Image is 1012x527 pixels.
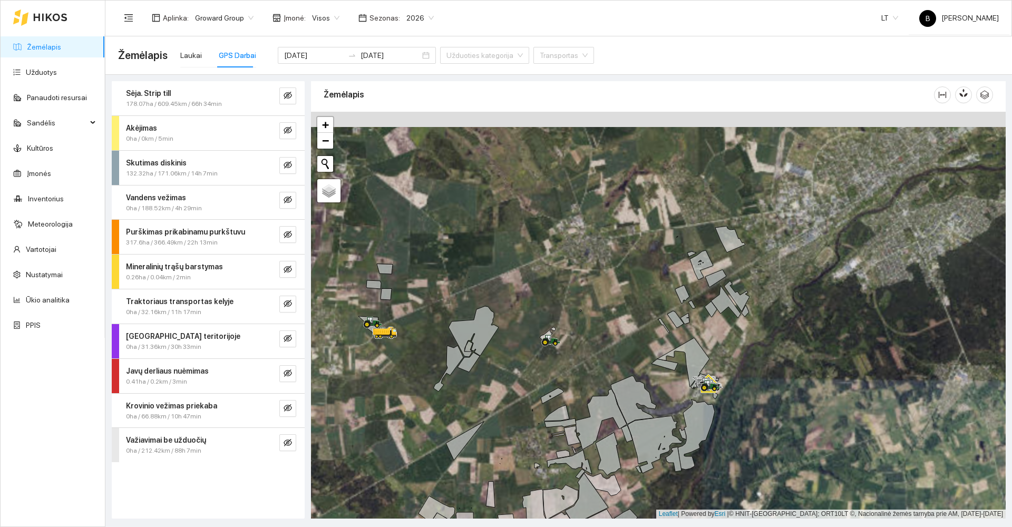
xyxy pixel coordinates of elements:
a: Įmonės [27,169,51,178]
button: eye-invisible [279,226,296,243]
button: Initiate a new search [317,156,333,172]
span: Sezonas : [369,12,400,24]
input: Pradžios data [284,50,344,61]
button: eye-invisible [279,122,296,139]
a: Zoom out [317,133,333,149]
span: 0.26ha / 0.04km / 2min [126,272,191,282]
span: layout [152,14,160,22]
div: Vandens vežimas0ha / 188.52km / 4h 29mineye-invisible [112,186,305,220]
div: Važiavimai be užduočių0ha / 212.42km / 88h 7mineye-invisible [112,428,305,462]
a: Inventorius [28,194,64,203]
span: eye-invisible [284,334,292,344]
span: [PERSON_NAME] [919,14,999,22]
span: 0ha / 31.36km / 30h 33min [126,342,201,352]
span: B [926,10,930,27]
div: Sėja. Strip till178.07ha / 609.45km / 66h 34mineye-invisible [112,81,305,115]
span: Visos [312,10,339,26]
span: Žemėlapis [118,47,168,64]
span: 132.32ha / 171.06km / 14h 7min [126,169,218,179]
span: 0.41ha / 0.2km / 3min [126,377,187,387]
button: eye-invisible [279,157,296,174]
button: eye-invisible [279,400,296,417]
span: 0ha / 212.42km / 88h 7min [126,446,201,456]
a: Meteorologija [28,220,73,228]
span: menu-fold [124,13,133,23]
span: 178.07ha / 609.45km / 66h 34min [126,99,222,109]
button: menu-fold [118,7,139,28]
a: Kultūros [27,144,53,152]
span: eye-invisible [284,230,292,240]
a: Užduotys [26,68,57,76]
span: eye-invisible [284,369,292,379]
span: Sandėlis [27,112,87,133]
a: Nustatymai [26,270,63,279]
strong: Traktoriaus transportas kelyje [126,297,233,306]
button: eye-invisible [279,330,296,347]
a: PPIS [26,321,41,329]
a: Zoom in [317,117,333,133]
span: shop [273,14,281,22]
button: column-width [934,86,951,103]
div: Skutimas diskinis132.32ha / 171.06km / 14h 7mineye-invisible [112,151,305,185]
div: Purškimas prikabinamu purkštuvu317.6ha / 366.49km / 22h 13mineye-invisible [112,220,305,254]
span: eye-invisible [284,91,292,101]
span: eye-invisible [284,299,292,309]
button: eye-invisible [279,434,296,451]
strong: Mineralinių trąšų barstymas [126,262,223,271]
button: eye-invisible [279,365,296,382]
a: Vartotojai [26,245,56,253]
div: Javų derliaus nuėmimas0.41ha / 0.2km / 3mineye-invisible [112,359,305,393]
span: eye-invisible [284,404,292,414]
span: 2026 [406,10,434,26]
span: 0ha / 32.16km / 11h 17min [126,307,201,317]
a: Layers [317,179,340,202]
span: | [727,510,729,518]
strong: Važiavimai be užduočių [126,436,206,444]
span: 317.6ha / 366.49km / 22h 13min [126,238,218,248]
div: Traktoriaus transportas kelyje0ha / 32.16km / 11h 17mineye-invisible [112,289,305,324]
span: 0ha / 0km / 5min [126,134,173,144]
button: eye-invisible [279,261,296,278]
strong: Vandens vežimas [126,193,186,202]
a: Panaudoti resursai [27,93,87,102]
span: swap-right [348,51,356,60]
strong: Akėjimas [126,124,157,132]
div: Mineralinių trąšų barstymas0.26ha / 0.04km / 2mineye-invisible [112,255,305,289]
span: 0ha / 66.88km / 10h 47min [126,412,201,422]
span: eye-invisible [284,161,292,171]
div: GPS Darbai [219,50,256,61]
div: | Powered by © HNIT-[GEOGRAPHIC_DATA]; ORT10LT ©, Nacionalinė žemės tarnyba prie AM, [DATE]-[DATE] [656,510,1006,519]
button: eye-invisible [279,87,296,104]
strong: Skutimas diskinis [126,159,187,167]
a: Ūkio analitika [26,296,70,304]
a: Leaflet [659,510,678,518]
span: Groward Group [195,10,254,26]
div: Krovinio vežimas priekaba0ha / 66.88km / 10h 47mineye-invisible [112,394,305,428]
span: eye-invisible [284,265,292,275]
strong: [GEOGRAPHIC_DATA] teritorijoje [126,332,240,340]
a: Esri [715,510,726,518]
span: calendar [358,14,367,22]
span: LT [881,10,898,26]
span: Aplinka : [163,12,189,24]
span: eye-invisible [284,196,292,206]
span: 0ha / 188.52km / 4h 29min [126,203,202,213]
strong: Sėja. Strip till [126,89,171,97]
strong: Krovinio vežimas priekaba [126,402,217,410]
a: Žemėlapis [27,43,61,51]
div: Akėjimas0ha / 0km / 5mineye-invisible [112,116,305,150]
span: eye-invisible [284,126,292,136]
span: eye-invisible [284,438,292,448]
input: Pabaigos data [361,50,420,61]
button: eye-invisible [279,296,296,313]
div: [GEOGRAPHIC_DATA] teritorijoje0ha / 31.36km / 30h 33mineye-invisible [112,324,305,358]
button: eye-invisible [279,192,296,209]
span: − [322,134,329,147]
span: Įmonė : [284,12,306,24]
div: Žemėlapis [324,80,934,110]
strong: Purškimas prikabinamu purkštuvu [126,228,245,236]
span: column-width [935,91,950,99]
strong: Javų derliaus nuėmimas [126,367,209,375]
span: to [348,51,356,60]
span: + [322,118,329,131]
